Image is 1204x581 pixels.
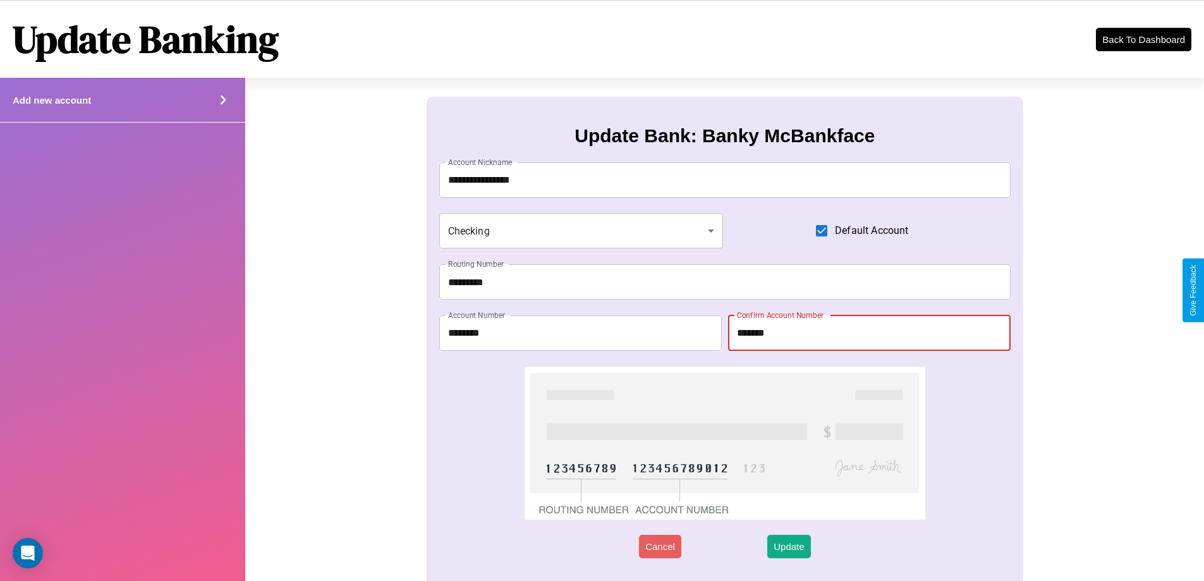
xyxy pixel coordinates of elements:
button: Cancel [639,535,681,558]
label: Confirm Account Number [737,310,824,321]
h3: Update Bank: Banky McBankface [575,125,875,147]
h4: Add new account [13,95,91,106]
div: Give Feedback [1189,265,1198,316]
span: Default Account [835,223,908,238]
h1: Update Banking [13,13,279,65]
label: Account Number [448,310,505,321]
label: Routing Number [448,259,504,269]
div: Checking [439,213,724,248]
div: Open Intercom Messenger [13,538,43,568]
label: Account Nickname [448,157,513,168]
button: Update [767,535,810,558]
button: Back To Dashboard [1096,28,1191,51]
img: check [525,367,925,520]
